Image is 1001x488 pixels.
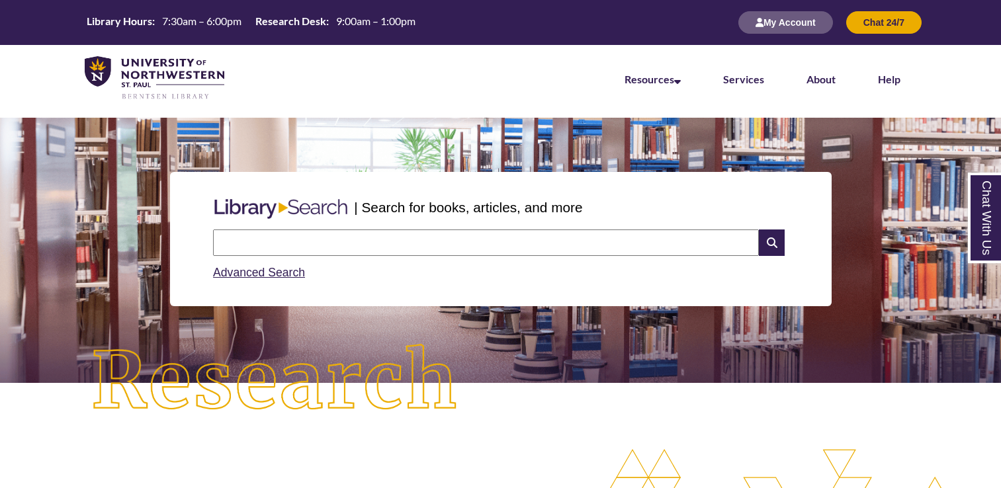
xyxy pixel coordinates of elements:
[878,73,900,85] a: Help
[250,14,331,28] th: Research Desk:
[846,11,922,34] button: Chat 24/7
[738,11,833,34] button: My Account
[723,73,764,85] a: Services
[759,229,784,256] i: Search
[85,56,224,101] img: UNWSP Library Logo
[846,17,922,28] a: Chat 24/7
[806,73,836,85] a: About
[354,197,582,218] p: | Search for books, articles, and more
[81,14,421,30] table: Hours Today
[81,14,157,28] th: Library Hours:
[162,15,241,27] span: 7:30am – 6:00pm
[50,304,501,460] img: Research
[213,266,305,279] a: Advanced Search
[336,15,415,27] span: 9:00am – 1:00pm
[625,73,681,85] a: Resources
[208,194,354,224] img: Libary Search
[738,17,833,28] a: My Account
[81,14,421,32] a: Hours Today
